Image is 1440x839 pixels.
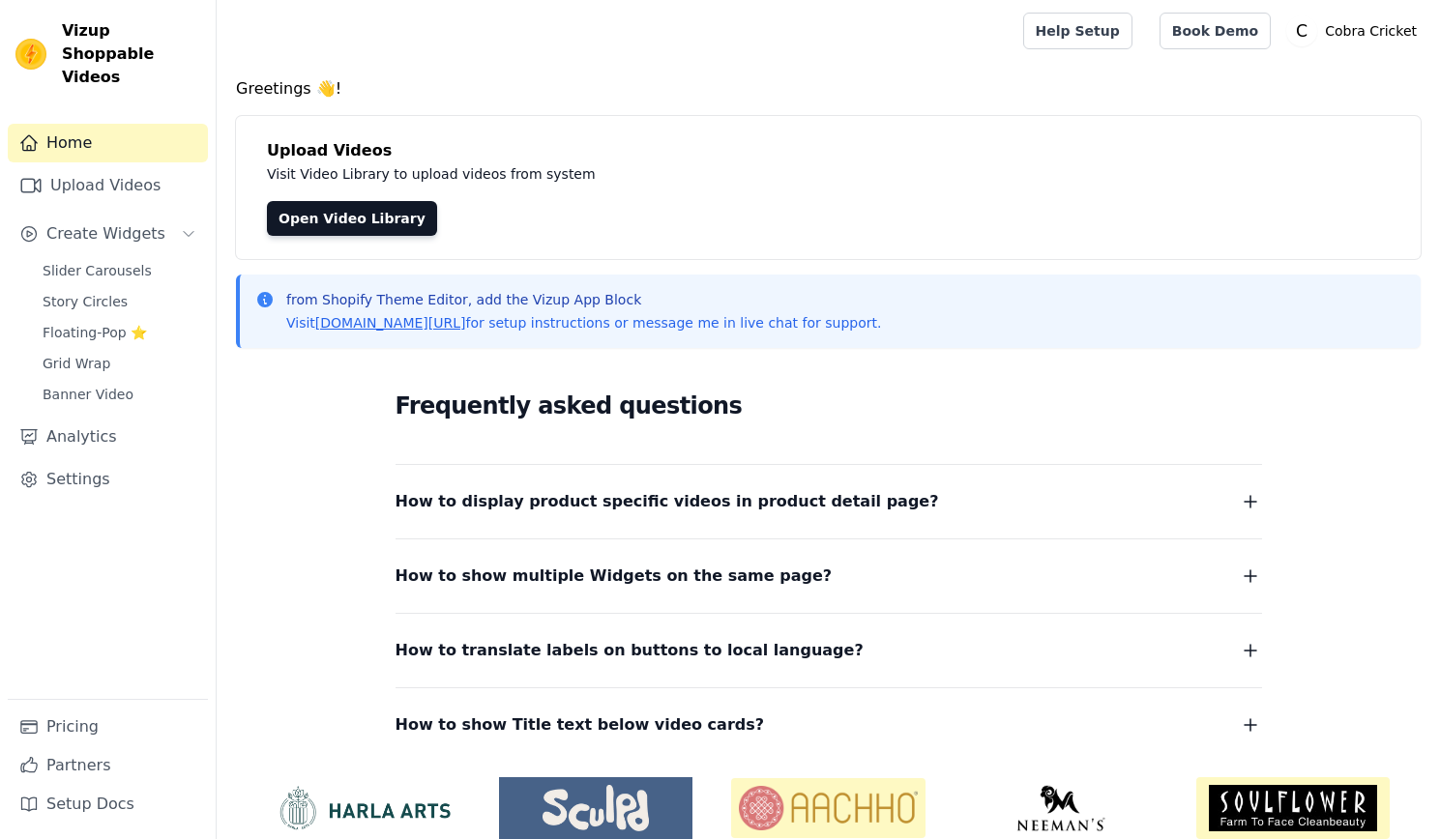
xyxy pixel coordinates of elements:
span: Floating-Pop ⭐ [43,323,147,342]
a: Floating-Pop ⭐ [31,319,208,346]
span: Grid Wrap [43,354,110,373]
a: Story Circles [31,288,208,315]
button: How to display product specific videos in product detail page? [396,488,1262,515]
span: How to display product specific videos in product detail page? [396,488,939,515]
span: Vizup Shoppable Videos [62,19,200,89]
button: C Cobra Cricket [1286,14,1425,48]
a: Upload Videos [8,166,208,205]
img: Neeman's [964,785,1158,831]
a: Book Demo [1160,13,1271,49]
span: Story Circles [43,292,128,311]
a: Pricing [8,708,208,746]
a: [DOMAIN_NAME][URL] [315,315,466,331]
span: Create Widgets [46,222,165,246]
a: Grid Wrap [31,350,208,377]
a: Home [8,124,208,162]
img: Vizup [15,39,46,70]
a: Banner Video [31,381,208,408]
img: Aachho [731,778,925,838]
a: Partners [8,746,208,785]
img: Sculpd US [499,785,692,831]
button: Create Widgets [8,215,208,253]
button: How to translate labels on buttons to local language? [396,637,1262,664]
button: How to show Title text below video cards? [396,711,1262,738]
span: How to translate labels on buttons to local language? [396,637,864,664]
h4: Upload Videos [267,139,1390,162]
a: Setup Docs [8,785,208,824]
a: Open Video Library [267,201,437,236]
span: How to show Title text below video cards? [396,711,765,738]
a: Analytics [8,418,208,456]
p: Visit for setup instructions or message me in live chat for support. [286,313,881,333]
h2: Frequently asked questions [396,387,1262,425]
img: HarlaArts [267,785,460,831]
p: Cobra Cricket [1317,14,1425,48]
a: Help Setup [1023,13,1132,49]
h4: Greetings 👋! [236,77,1421,101]
p: from Shopify Theme Editor, add the Vizup App Block [286,290,881,309]
a: Slider Carousels [31,257,208,284]
span: Banner Video [43,385,133,404]
a: Settings [8,460,208,499]
span: Slider Carousels [43,261,152,280]
span: How to show multiple Widgets on the same page? [396,563,833,590]
img: Soulflower [1196,777,1390,839]
text: C [1296,21,1308,41]
button: How to show multiple Widgets on the same page? [396,563,1262,590]
p: Visit Video Library to upload videos from system [267,162,1133,186]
